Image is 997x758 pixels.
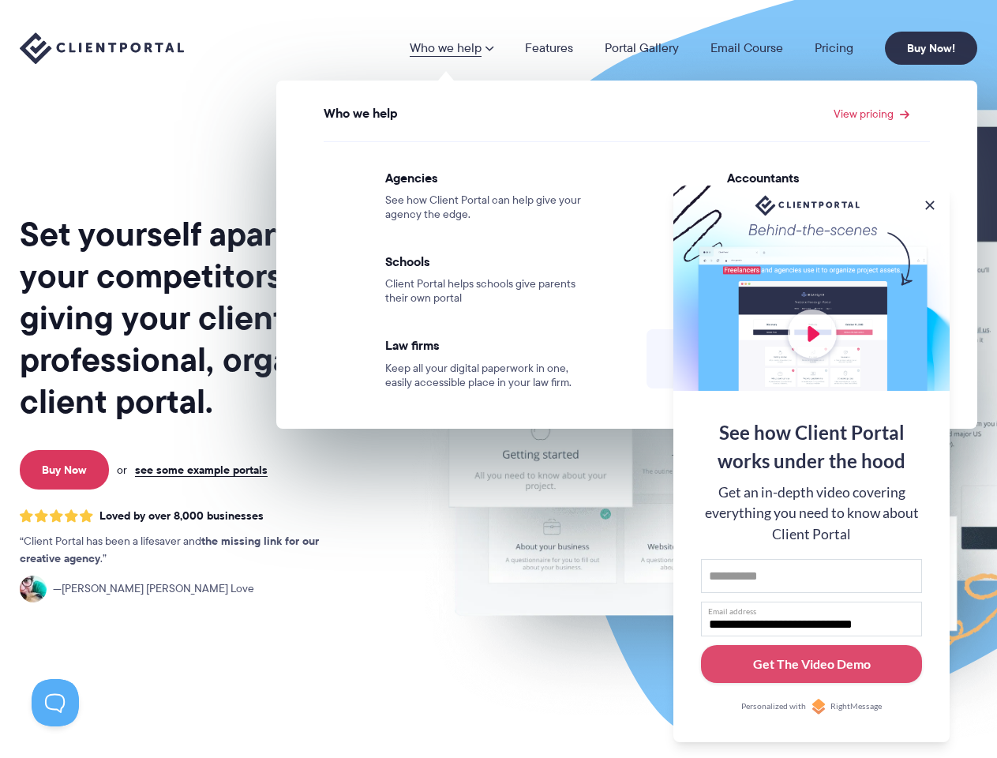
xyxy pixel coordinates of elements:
p: Client Portal has been a lifesaver and . [20,533,351,568]
span: Keep all your digital paperwork in one, easily accessible place in your law firm. [385,362,588,390]
a: Pricing [815,42,853,54]
a: see some example portals [135,463,268,477]
a: See all our use cases [647,329,949,388]
span: RightMessage [830,700,882,713]
img: Personalized with RightMessage [811,699,826,715]
div: Get The Video Demo [753,655,871,674]
button: Get The Video Demo [701,645,922,684]
a: Email Course [710,42,783,54]
a: View pricing [834,108,909,119]
div: Get an in-depth video covering everything you need to know about Client Portal [701,482,922,545]
a: Buy Now! [885,32,977,65]
span: Personalized with [741,700,806,713]
span: Client Portal helps schools give parents their own portal [385,277,588,306]
ul: View pricing [285,126,969,406]
a: Personalized withRightMessage [701,699,922,715]
span: Who we help [324,107,398,121]
h1: Set yourself apart from your competitors by giving your clients a professional, organized client ... [20,213,403,422]
iframe: Toggle Customer Support [32,679,79,726]
ul: Who we help [276,81,977,429]
span: Accountants [727,170,930,186]
span: or [117,463,127,477]
span: Agencies [385,170,588,186]
a: Portal Gallery [605,42,679,54]
span: Loved by over 8,000 businesses [99,509,264,523]
a: Features [525,42,573,54]
span: [PERSON_NAME] [PERSON_NAME] Love [53,580,254,598]
span: Schools [385,253,588,269]
strong: the missing link for our creative agency [20,532,319,567]
div: See how Client Portal works under the hood [701,418,922,475]
span: See how Client Portal can help give your agency the edge. [385,193,588,222]
a: Who we help [410,42,493,54]
a: Buy Now [20,450,109,490]
input: Email address [701,602,922,636]
span: Law firms [385,337,588,353]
